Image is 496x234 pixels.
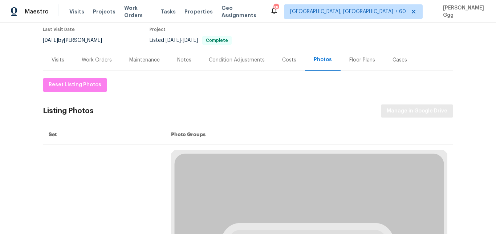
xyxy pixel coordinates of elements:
span: [PERSON_NAME] Ggg [440,4,485,19]
div: Condition Adjustments [209,56,265,64]
span: Maestro [25,8,49,15]
span: Last Visit Date [43,27,75,32]
span: [GEOGRAPHIC_DATA], [GEOGRAPHIC_DATA] + 60 [290,8,406,15]
th: Set [43,125,165,144]
th: Photo Groups [165,125,453,144]
span: Geo Assignments [221,4,261,19]
span: - [166,38,198,43]
div: Notes [177,56,191,64]
div: Costs [282,56,296,64]
div: Photos [314,56,332,63]
span: [DATE] [43,38,58,43]
div: Work Orders [82,56,112,64]
span: Properties [184,8,213,15]
div: Visits [52,56,64,64]
span: [DATE] [166,38,181,43]
button: Reset Listing Photos [43,78,107,92]
span: Project [150,27,166,32]
span: Listed [150,38,232,43]
span: Projects [93,8,115,15]
div: 556 [273,4,279,12]
span: Tasks [160,9,176,14]
div: Cases [393,56,407,64]
span: Manage in Google Drive [387,107,447,116]
span: Reset Listing Photos [49,80,101,90]
div: Floor Plans [349,56,375,64]
div: by [PERSON_NAME] [43,36,111,45]
span: Complete [203,38,231,43]
div: Maintenance [129,56,160,64]
span: Visits [69,8,84,15]
span: [DATE] [183,38,198,43]
div: Listing Photos [43,107,94,115]
span: Work Orders [124,4,152,19]
button: Manage in Google Drive [381,104,453,118]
